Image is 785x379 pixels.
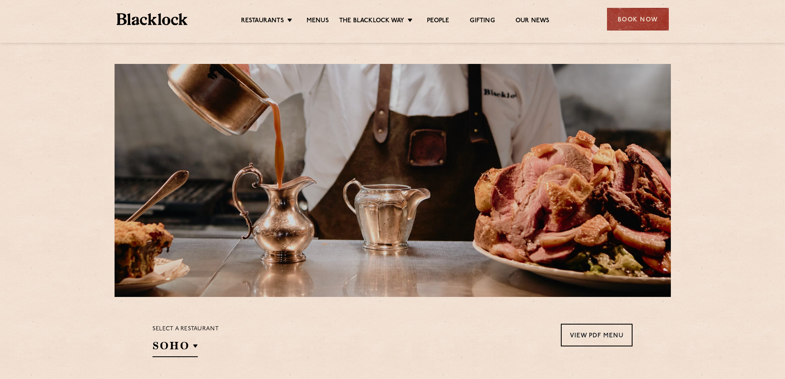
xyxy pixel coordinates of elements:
p: Select a restaurant [152,324,219,334]
a: People [427,17,449,26]
img: BL_Textured_Logo-footer-cropped.svg [117,13,188,25]
a: Our News [516,17,550,26]
a: Gifting [470,17,494,26]
a: Restaurants [241,17,284,26]
a: The Blacklock Way [339,17,404,26]
a: Menus [307,17,329,26]
div: Book Now [607,8,669,31]
a: View PDF Menu [561,324,633,346]
h2: SOHO [152,339,198,357]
